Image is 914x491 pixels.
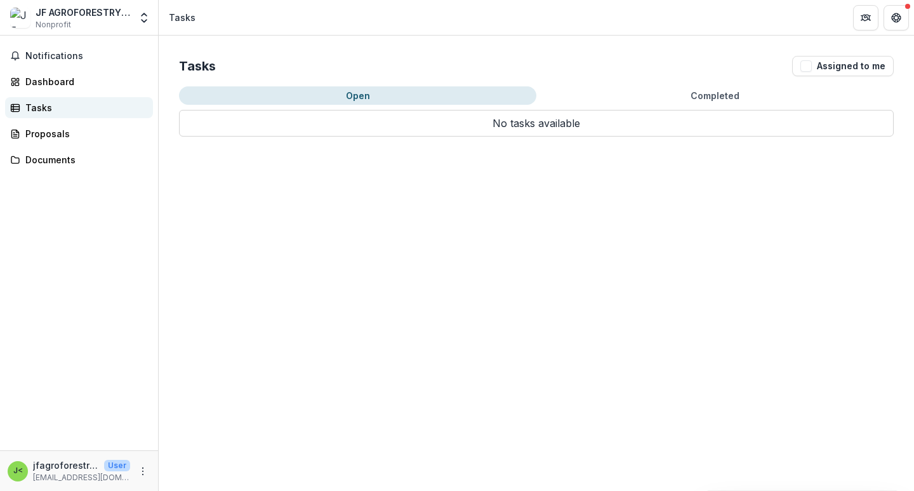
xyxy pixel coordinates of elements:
[25,75,143,88] div: Dashboard
[792,56,894,76] button: Assigned to me
[135,464,150,479] button: More
[853,5,878,30] button: Partners
[5,149,153,170] a: Documents
[10,8,30,28] img: JF AGROFORESTRY SDN. BHD.
[33,459,99,472] p: jfagroforestry <[EMAIL_ADDRESS][DOMAIN_NAME]>
[135,5,153,30] button: Open entity switcher
[25,153,143,166] div: Documents
[25,127,143,140] div: Proposals
[164,8,201,27] nav: breadcrumb
[179,86,536,105] button: Open
[36,6,130,19] div: JF AGROFORESTRY SDN. BHD.
[884,5,909,30] button: Get Help
[33,472,130,483] p: [EMAIL_ADDRESS][DOMAIN_NAME]
[5,46,153,66] button: Notifications
[104,460,130,471] p: User
[5,123,153,144] a: Proposals
[25,51,148,62] span: Notifications
[169,11,195,24] div: Tasks
[5,71,153,92] a: Dashboard
[179,58,216,74] h2: Tasks
[13,467,23,475] div: jfagroforestry <jfagroforestry@gmail.com>
[179,110,894,137] p: No tasks available
[25,101,143,114] div: Tasks
[536,86,894,105] button: Completed
[36,19,71,30] span: Nonprofit
[5,97,153,118] a: Tasks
